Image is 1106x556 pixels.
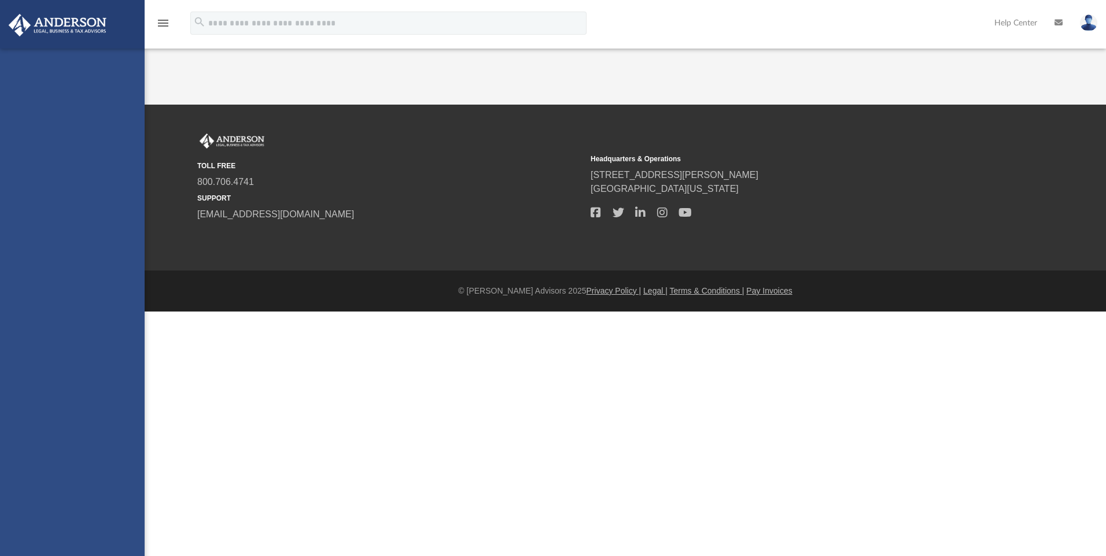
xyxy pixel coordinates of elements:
img: User Pic [1080,14,1097,31]
a: [STREET_ADDRESS][PERSON_NAME] [591,170,758,180]
a: Pay Invoices [746,286,792,295]
small: SUPPORT [197,193,583,203]
small: TOLL FREE [197,161,583,171]
div: © [PERSON_NAME] Advisors 2025 [145,285,1106,297]
a: [EMAIL_ADDRESS][DOMAIN_NAME] [197,209,354,219]
a: [GEOGRAPHIC_DATA][US_STATE] [591,184,739,194]
img: Anderson Advisors Platinum Portal [5,14,110,36]
small: Headquarters & Operations [591,154,976,164]
a: 800.706.4741 [197,177,254,187]
a: Legal | [643,286,668,295]
a: menu [156,22,170,30]
a: Privacy Policy | [587,286,642,295]
img: Anderson Advisors Platinum Portal [197,134,267,149]
i: search [193,16,206,28]
i: menu [156,16,170,30]
a: Terms & Conditions | [670,286,744,295]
